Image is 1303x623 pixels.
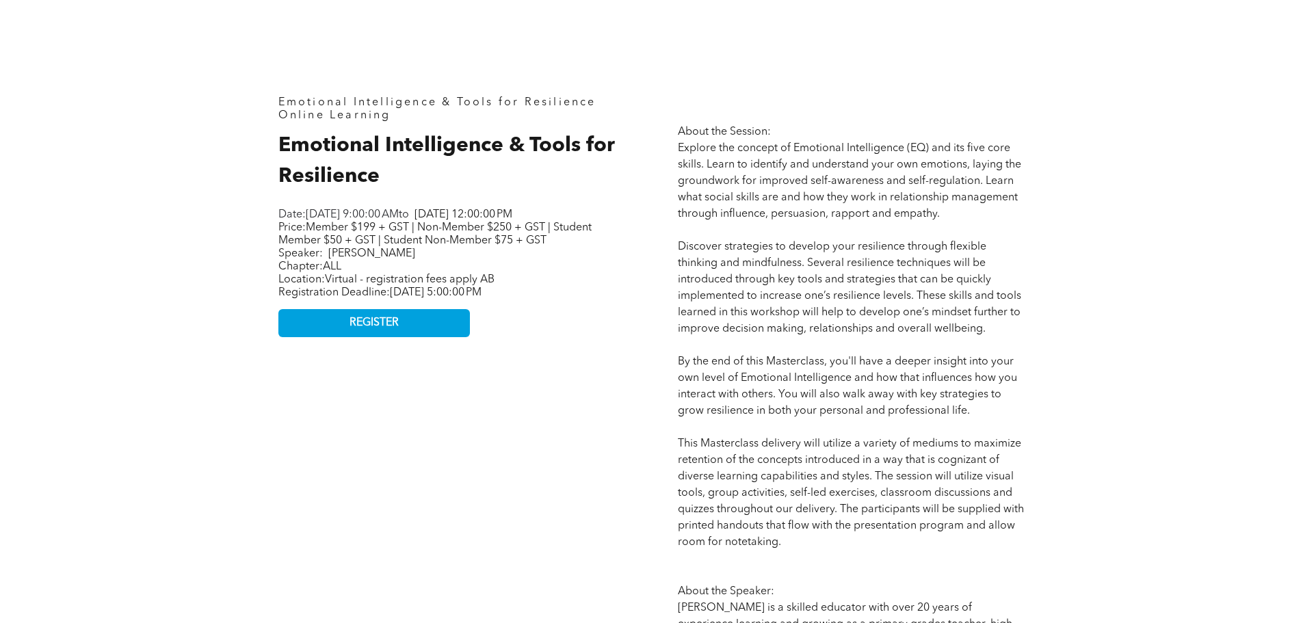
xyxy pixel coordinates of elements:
[278,261,341,272] span: Chapter:
[390,287,482,298] span: [DATE] 5:00:00 PM
[325,274,495,285] span: Virtual - registration fees apply AB
[278,135,615,187] span: Emotional Intelligence & Tools for Resilience
[278,110,391,121] span: Online Learning
[278,209,409,220] span: Date: to
[323,261,341,272] span: ALL
[278,274,495,298] span: Location: Registration Deadline:
[278,248,323,259] span: Speaker:
[278,222,592,246] span: Member $199 + GST | Non-Member $250 + GST | Student Member $50 + GST | Student Non-Member $75 + GST
[414,209,512,220] span: [DATE] 12:00:00 PM
[278,222,592,246] span: Price:
[278,309,470,337] a: REGISTER
[306,209,399,220] span: [DATE] 9:00:00 AM
[328,248,415,259] span: [PERSON_NAME]
[278,97,596,108] span: Emotional Intelligence & Tools for Resilience
[350,317,399,330] span: REGISTER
